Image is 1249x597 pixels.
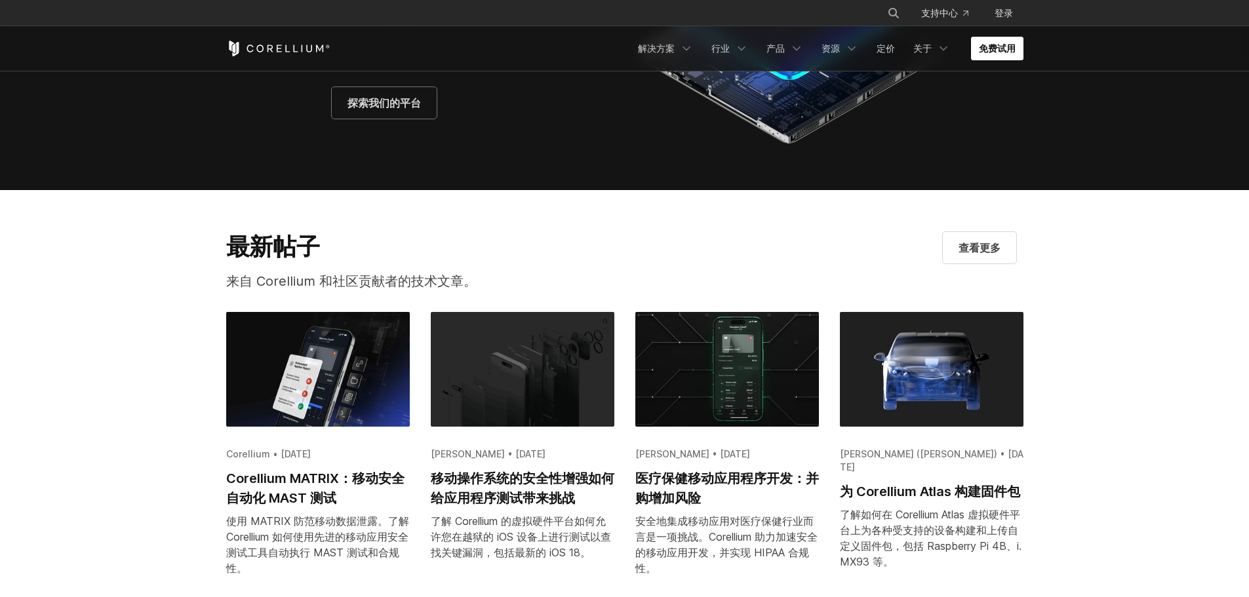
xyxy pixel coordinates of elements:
[226,471,405,506] font: Corellium MATRIX：移动安全自动化 MAST 测试
[840,448,1023,472] font: [PERSON_NAME] ([PERSON_NAME]) • [DATE]
[840,312,1023,585] a: 为 Corellium Atlas 构建固件包 [PERSON_NAME] ([PERSON_NAME]) • [DATE] 为 Corellium Atlas 构建固件包 了解如何在 Core...
[995,7,1013,18] font: 登录
[943,232,1016,263] a: 访问我们的博客
[711,43,730,54] font: 行业
[226,312,410,426] img: Corellium MATRIX：移动安全自动化 MAST 测试
[226,448,311,459] font: Corellium • [DATE]
[226,514,409,575] font: 使用 MATRIX 防范移动数据泄露。了解 Corellium 如何使用先进的移动应用安全测试工具自动执行 MAST 测试和合规性。
[913,43,932,54] font: 关于
[635,312,819,591] a: 医疗保健移动应用程序开发：并购增加风险 [PERSON_NAME] • [DATE] 医疗保健移动应用程序开发：并购增加风险 安全地集成移动应用对医疗保健行业而言是一项挑战。Corellium ...
[882,1,905,25] button: 搜索
[431,471,614,506] font: 移动操作系统的安全性增强如何给应用程序测试带来挑战
[979,43,1016,54] font: 免费试用
[635,448,750,459] font: [PERSON_NAME] • [DATE]
[959,241,1001,254] font: 查看更多
[431,312,614,575] a: 移动操作系统的安全性增强如何给应用程序测试带来挑战 [PERSON_NAME] • [DATE] 移动操作系统的安全性增强如何给应用程序测试带来挑战 了解 Corellium 的虚拟硬件平台如何...
[226,232,320,261] font: 最新帖子
[638,43,675,54] font: 解决方案
[877,43,895,54] font: 定价
[840,508,1021,568] font: 了解如何在 Corellium Atlas 虚拟硬件平台上为各种受支持的设备构建和上传自定义固件包，包括 Raspberry Pi 4B、i.MX93 等。
[226,312,410,591] a: Corellium MATRIX：移动安全自动化 MAST 测试 Corellium • [DATE] Corellium MATRIX：移动安全自动化 MAST 测试 使用 MATRIX 防范...
[332,87,437,119] a: 探索我们的平台
[921,7,958,18] font: 支持中心
[840,484,1020,499] font: 为 Corellium Atlas 构建固件包
[822,43,840,54] font: 资源
[871,1,1023,25] div: 导航菜单
[766,43,785,54] font: 产品
[226,41,330,56] a: 科雷利姆之家
[635,312,819,426] img: 医疗保健移动应用程序开发：并购增加风险
[431,448,545,459] font: [PERSON_NAME] • [DATE]
[840,312,1023,426] img: 为 Corellium Atlas 构建固件包
[630,37,1023,60] div: 导航菜单
[347,96,421,109] font: 探索我们的平台
[431,514,611,559] font: 了解 Corellium 的虚拟硬件平台如何允许您在越狱的 iOS 设备上进行测试以查找关键漏洞，包括最新的 iOS 18。
[226,273,477,289] font: 来自 Corellium 和社区贡献者的技术文章。
[635,471,819,506] font: 医疗保健移动应用程序开发：并购增加风险
[635,514,818,575] font: 安全地集成移动应用对医疗保健行业而言是一项挑战。Corellium 助力加速安全的移动应用开发，并实现 HIPAA 合规性。
[431,312,614,426] img: 移动操作系统的安全性增强如何给应用程序测试带来挑战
